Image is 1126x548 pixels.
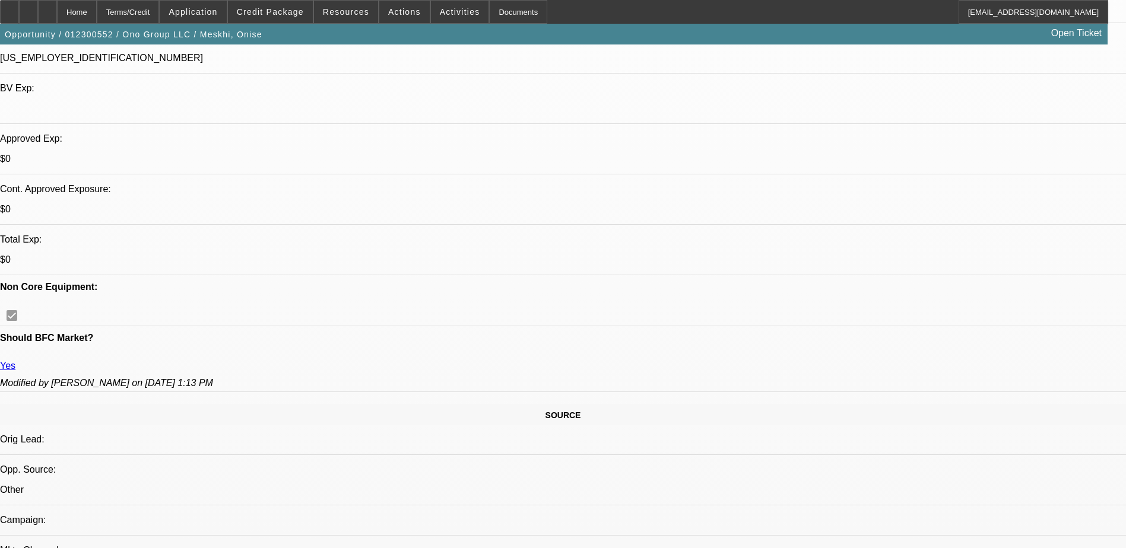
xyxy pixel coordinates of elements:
[440,7,480,17] span: Activities
[5,30,262,39] span: Opportunity / 012300552 / Ono Group LLC / Meskhi, Onise
[379,1,430,23] button: Actions
[323,7,369,17] span: Resources
[169,7,217,17] span: Application
[431,1,489,23] button: Activities
[314,1,378,23] button: Resources
[545,410,581,420] span: SOURCE
[237,7,304,17] span: Credit Package
[388,7,421,17] span: Actions
[160,1,226,23] button: Application
[228,1,313,23] button: Credit Package
[1046,23,1106,43] a: Open Ticket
